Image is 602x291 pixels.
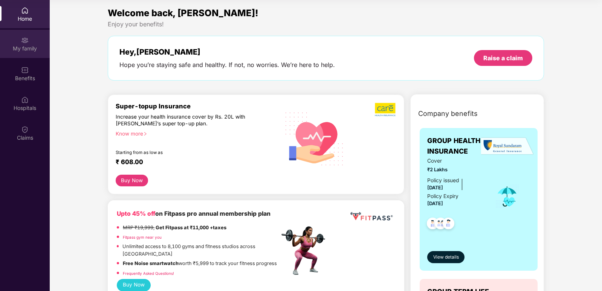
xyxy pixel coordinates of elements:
div: Policy issued [427,177,459,185]
img: svg+xml;base64,PHN2ZyB4bWxucz0iaHR0cDovL3d3dy53My5vcmcvMjAwMC9zdmciIHhtbG5zOnhsaW5rPSJodHRwOi8vd3... [280,103,350,174]
button: Buy Now [116,175,148,186]
img: svg+xml;base64,PHN2ZyBpZD0iSG9tZSIgeG1sbnM9Imh0dHA6Ly93d3cudzMub3JnLzIwMDAvc3ZnIiB3aWR0aD0iMjAiIG... [21,7,29,14]
span: Welcome back, [PERSON_NAME]! [108,8,258,18]
b: on Fitpass pro annual membership plan [117,210,270,217]
img: svg+xml;base64,PHN2ZyB4bWxucz0iaHR0cDovL3d3dy53My5vcmcvMjAwMC9zdmciIHdpZHRoPSI0OC45NDMiIGhlaWdodD... [439,215,458,234]
img: svg+xml;base64,PHN2ZyB3aWR0aD0iMjAiIGhlaWdodD0iMjAiIHZpZXdCb3g9IjAgMCAyMCAyMCIgZmlsbD0ibm9uZSIgeG... [21,37,29,44]
img: fpp.png [279,224,332,277]
img: icon [495,184,519,209]
div: Know more [116,130,275,136]
img: b5dec4f62d2307b9de63beb79f102df3.png [375,102,396,117]
b: Upto 45% off [117,210,155,217]
img: svg+xml;base64,PHN2ZyB4bWxucz0iaHR0cDovL3d3dy53My5vcmcvMjAwMC9zdmciIHdpZHRoPSI0OC45MTUiIGhlaWdodD... [431,215,450,234]
img: insurerLogo [481,137,534,155]
div: Enjoy your benefits! [108,20,544,28]
div: Starting from as low as [116,150,247,155]
button: View details [427,251,464,263]
p: worth ₹5,999 to track your fitness progress [123,260,277,267]
div: Policy Expiry [427,192,458,201]
span: Company benefits [418,108,478,119]
div: Super-topup Insurance [116,102,279,110]
span: GROUP HEALTH INSURANCE [427,136,485,157]
img: svg+xml;base64,PHN2ZyBpZD0iQmVuZWZpdHMiIHhtbG5zPSJodHRwOi8vd3d3LnczLm9yZy8yMDAwL3N2ZyIgd2lkdGg9Ij... [21,66,29,74]
strong: Get Fitpass at ₹11,000 +taxes [156,225,226,230]
del: MRP ₹19,999, [123,225,154,230]
img: svg+xml;base64,PHN2ZyBpZD0iQ2xhaW0iIHhtbG5zPSJodHRwOi8vd3d3LnczLm9yZy8yMDAwL3N2ZyIgd2lkdGg9IjIwIi... [21,126,29,133]
a: Frequently Asked Questions! [123,271,174,276]
p: Unlimited access to 8,100 gyms and fitness studios across [GEOGRAPHIC_DATA] [122,243,279,258]
img: svg+xml;base64,PHN2ZyB4bWxucz0iaHR0cDovL3d3dy53My5vcmcvMjAwMC9zdmciIHdpZHRoPSI0OC45NDMiIGhlaWdodD... [423,215,442,234]
span: [DATE] [427,201,443,206]
a: Fitpass gym near you [123,235,162,239]
div: Increase your health insurance cover by Rs. 20L with [PERSON_NAME]’s super top-up plan. [116,113,247,127]
div: Hope you’re staying safe and healthy. If not, no worries. We’re here to help. [119,61,335,69]
span: ₹2 Lakhs [427,166,485,174]
span: Cover [427,157,485,165]
span: View details [433,254,459,261]
span: [DATE] [427,185,443,190]
div: Raise a claim [483,54,523,62]
div: Hey, [PERSON_NAME] [119,47,335,56]
span: right [143,132,147,136]
img: svg+xml;base64,PHN2ZyBpZD0iSG9zcGl0YWxzIiB4bWxucz0iaHR0cDovL3d3dy53My5vcmcvMjAwMC9zdmciIHdpZHRoPS... [21,96,29,104]
strong: Free Noise smartwatch [123,261,179,266]
img: fppp.png [349,209,394,223]
div: ₹ 608.00 [116,158,272,167]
